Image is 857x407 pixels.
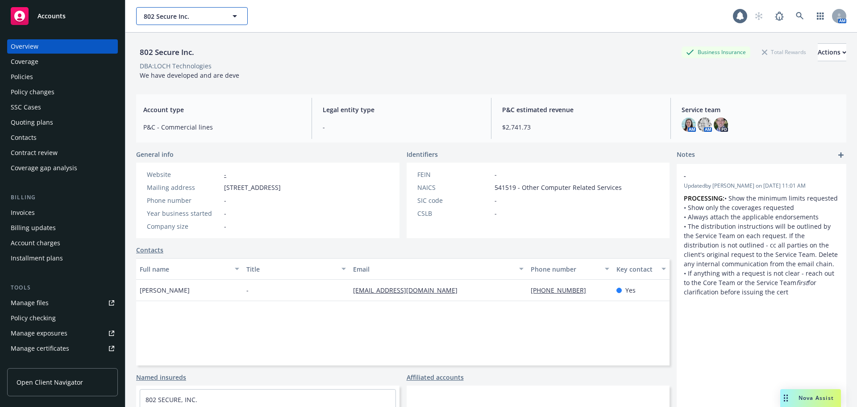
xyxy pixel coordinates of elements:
a: Search [791,7,809,25]
button: Nova Assist [780,389,841,407]
span: Identifiers [407,150,438,159]
span: - [495,196,497,205]
span: General info [136,150,174,159]
a: Invoices [7,206,118,220]
div: Contacts [11,130,37,145]
div: FEIN [417,170,491,179]
div: CSLB [417,209,491,218]
span: P&C estimated revenue [502,105,660,114]
span: Account type [143,105,301,114]
a: Manage exposures [7,326,118,340]
span: Legal entity type [323,105,480,114]
div: Manage exposures [11,326,67,340]
div: Installment plans [11,251,63,265]
div: Billing [7,193,118,202]
span: - [323,122,480,132]
p: • Show the minimum limits requested • Show only the coverages requested • Always attach the appli... [684,193,839,297]
div: Title [246,264,336,274]
div: Overview [11,39,38,54]
a: Start snowing [750,7,768,25]
div: Manage files [11,296,49,310]
span: - [246,285,249,295]
span: - [684,171,816,180]
div: SIC code [417,196,491,205]
a: Manage certificates [7,341,118,356]
div: Coverage [11,55,38,69]
a: Policies [7,70,118,84]
a: Contacts [7,130,118,145]
button: Phone number [527,258,612,280]
a: Named insureds [136,373,186,382]
a: - [224,170,226,179]
div: DBA: LOCH Technologies [140,61,212,71]
div: 802 Secure Inc. [136,46,198,58]
div: Tools [7,283,118,292]
a: Coverage [7,55,118,69]
button: 802 Secure Inc. [136,7,248,25]
div: Company size [147,222,220,231]
div: Actions [818,44,846,61]
a: Switch app [811,7,829,25]
div: Invoices [11,206,35,220]
div: Manage claims [11,357,56,371]
div: -Updatedby [PERSON_NAME] on [DATE] 11:01 AMPROCESSING:• Show the minimum limits requested • Show ... [677,164,846,304]
a: Coverage gap analysis [7,161,118,175]
div: Policy checking [11,311,56,325]
div: Full name [140,264,229,274]
span: [PERSON_NAME] [140,285,190,295]
div: Email [353,264,514,274]
div: Phone number [531,264,599,274]
span: - [495,170,497,179]
div: Billing updates [11,221,56,235]
strong: PROCESSING: [684,194,724,202]
a: Policy checking [7,311,118,325]
a: Manage files [7,296,118,310]
span: Nova Assist [799,394,834,402]
span: 802 Secure Inc. [144,12,221,21]
button: Actions [818,43,846,61]
a: Report a Bug [770,7,788,25]
a: Policy changes [7,85,118,99]
div: Mailing address [147,183,220,192]
a: Account charges [7,236,118,250]
span: - [224,196,226,205]
a: Manage claims [7,357,118,371]
a: Quoting plans [7,115,118,130]
span: - [224,209,226,218]
span: Accounts [37,13,66,20]
span: - [224,222,226,231]
span: [STREET_ADDRESS] [224,183,281,192]
div: Business Insurance [682,46,750,58]
a: Contacts [136,245,163,255]
div: Policies [11,70,33,84]
a: Accounts [7,4,118,29]
div: Manage certificates [11,341,69,356]
div: Quoting plans [11,115,53,130]
a: add [836,150,846,160]
img: photo [698,117,712,132]
img: photo [714,117,728,132]
a: [PHONE_NUMBER] [531,286,593,294]
img: photo [682,117,696,132]
div: Phone number [147,196,220,205]
div: Key contact [616,264,656,274]
a: Installment plans [7,251,118,265]
a: 802 SECURE, INC. [146,395,197,404]
em: first [796,278,808,287]
div: Website [147,170,220,179]
a: Billing updates [7,221,118,235]
span: P&C - Commercial lines [143,122,301,132]
div: Drag to move [780,389,791,407]
button: Full name [136,258,243,280]
span: Updated by [PERSON_NAME] on [DATE] 11:01 AM [684,182,839,190]
button: Title [243,258,349,280]
button: Email [349,258,527,280]
a: SSC Cases [7,100,118,114]
span: Open Client Navigator [17,378,83,387]
a: Affiliated accounts [407,373,464,382]
button: Key contact [613,258,670,280]
span: Service team [682,105,839,114]
a: Overview [7,39,118,54]
div: NAICS [417,183,491,192]
span: Yes [625,285,636,295]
